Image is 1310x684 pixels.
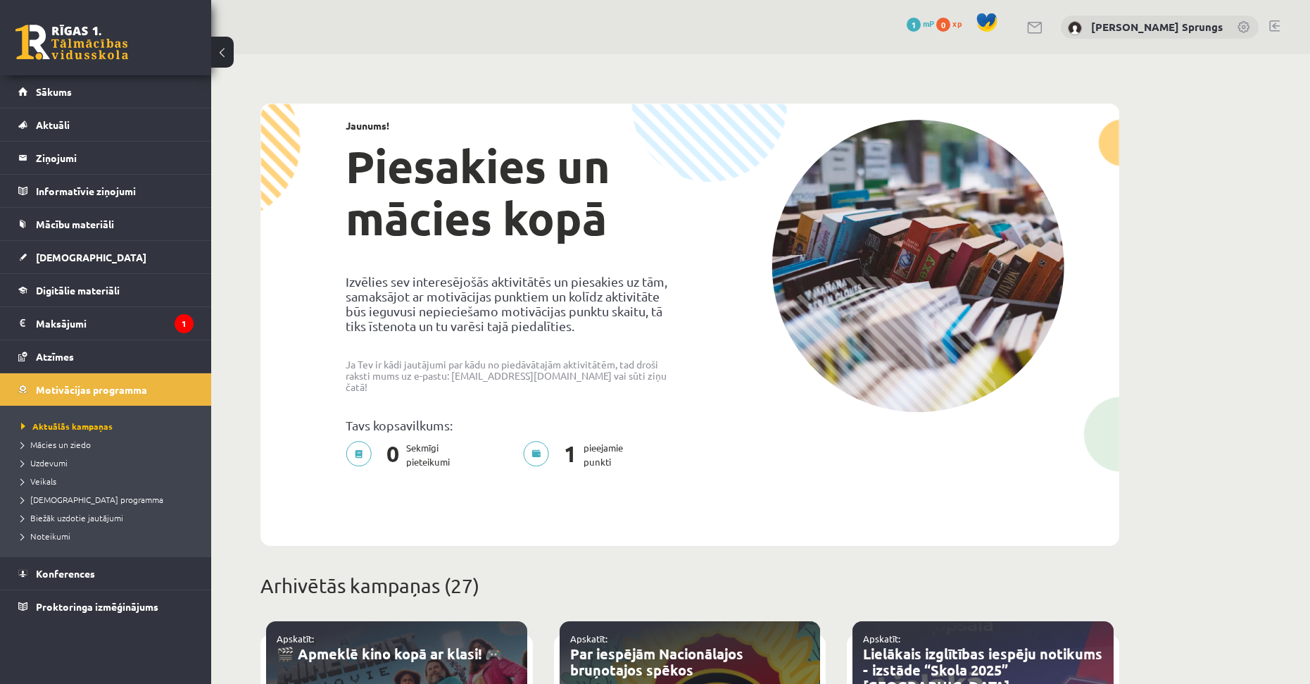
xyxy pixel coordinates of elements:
a: Uzdevumi [21,456,197,469]
a: Aktuāli [18,108,194,141]
a: Motivācijas programma [18,373,194,406]
span: mP [923,18,934,29]
span: Uzdevumi [21,457,68,468]
p: Ja Tev ir kādi jautājumi par kādu no piedāvātajām aktivitātēm, tad droši raksti mums uz e-pastu: ... [346,359,679,392]
a: Digitālie materiāli [18,274,194,306]
i: 1 [175,314,194,333]
a: Mācību materiāli [18,208,194,240]
a: Mācies un ziedo [21,438,197,451]
legend: Informatīvie ziņojumi [36,175,194,207]
a: Biežāk uzdotie jautājumi [21,511,197,524]
span: 1 [557,441,584,469]
a: Par iespējām Nacionālajos bruņotajos spēkos [570,645,743,679]
a: Veikals [21,475,197,487]
span: [DEMOGRAPHIC_DATA] [36,251,146,263]
p: Izvēlies sev interesējošās aktivitātēs un piesakies uz tām, samaksājot ar motivācijas punktiem un... [346,274,679,333]
a: Aktuālās kampaņas [21,420,197,433]
a: Apskatīt: [277,633,314,645]
a: Maksājumi1 [18,307,194,340]
span: Motivācijas programma [36,383,147,396]
span: 1 [907,18,921,32]
span: xp [952,18,962,29]
span: Noteikumi [21,530,70,542]
legend: Maksājumi [36,307,194,340]
a: Apskatīt: [863,633,900,645]
span: Atzīmes [36,350,74,363]
p: Arhivētās kampaņas (27) [260,571,1119,601]
a: Apskatīt: [570,633,607,645]
a: Informatīvie ziņojumi [18,175,194,207]
a: Noteikumi [21,530,197,542]
a: 0 xp [936,18,969,29]
legend: Ziņojumi [36,142,194,174]
span: 0 [379,441,406,469]
a: Ziņojumi [18,142,194,174]
p: Sekmīgi pieteikumi [346,441,458,469]
img: campaign-image-1c4f3b39ab1f89d1fca25a8facaab35ebc8e40cf20aedba61fd73fb4233361ac.png [771,120,1064,412]
a: Rīgas 1. Tālmācības vidusskola [15,25,128,60]
span: Veikals [21,475,56,487]
a: [DEMOGRAPHIC_DATA] programma [21,493,197,506]
p: Tavs kopsavilkums: [346,418,679,433]
span: Mācību materiāli [36,218,114,230]
span: Proktoringa izmēģinājums [36,600,158,613]
a: Atzīmes [18,340,194,373]
span: Biežāk uzdotie jautājumi [21,512,123,523]
span: Konferences [36,567,95,580]
span: Aktuālās kampaņas [21,421,113,432]
a: Proktoringa izmēģinājums [18,590,194,623]
img: Didzis Daniels Sprungs [1068,21,1082,35]
span: 0 [936,18,950,32]
strong: Jaunums! [346,119,389,132]
span: Mācies un ziedo [21,439,91,450]
a: Sākums [18,75,194,108]
p: pieejamie punkti [523,441,631,469]
a: [PERSON_NAME] Sprungs [1091,20,1223,34]
span: Aktuāli [36,118,70,131]
a: 🎬 Apmeklē kino kopā ar klasi! 🎮 [277,645,503,663]
a: 1 mP [907,18,934,29]
span: Digitālie materiāli [36,284,120,297]
span: [DEMOGRAPHIC_DATA] programma [21,494,163,505]
h1: Piesakies un mācies kopā [346,140,679,244]
a: Konferences [18,557,194,590]
a: [DEMOGRAPHIC_DATA] [18,241,194,273]
span: Sākums [36,85,72,98]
